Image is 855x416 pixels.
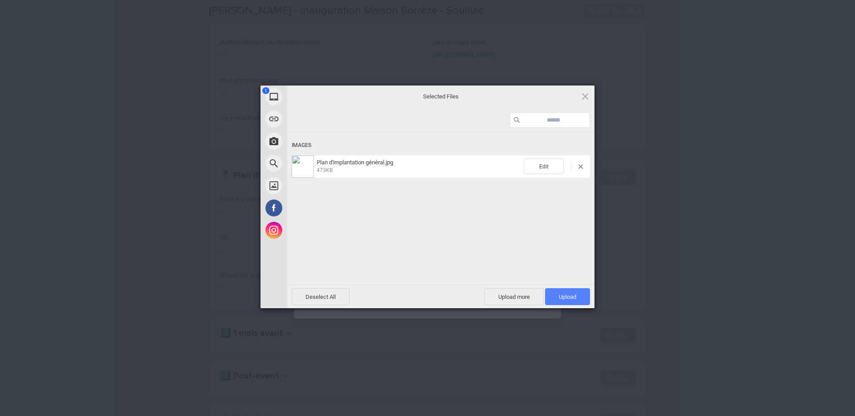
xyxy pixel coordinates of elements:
[261,108,367,130] div: Link (URL)
[292,137,590,154] div: Images
[317,159,393,166] span: Plan d'implantation général.jpg
[261,219,367,241] div: Instagram
[352,93,530,101] span: Selected Files
[545,288,590,305] span: Upload
[262,87,269,94] span: 1
[292,288,350,305] span: Deselect All
[261,152,367,175] div: Web Search
[261,175,367,197] div: Unsplash
[317,167,333,173] span: 473KB
[292,155,314,178] img: 9f419476-bce3-4f67-82ad-d28045806ff6
[314,159,524,174] span: Plan d'implantation général.jpg
[484,288,544,305] span: Upload more
[261,130,367,152] div: Take Photo
[261,86,367,108] div: My Device
[580,91,590,101] span: Click here or hit ESC to close picker
[559,294,576,300] span: Upload
[524,159,564,174] span: Edit
[261,197,367,219] div: Facebook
